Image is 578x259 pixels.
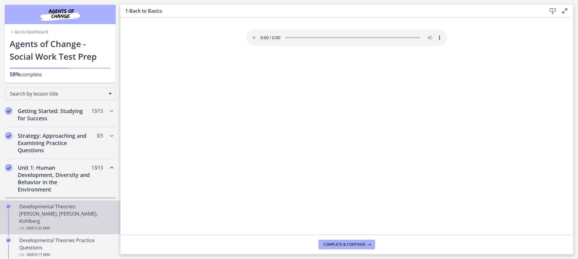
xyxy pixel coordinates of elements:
[6,238,11,243] i: Completed
[10,71,111,78] p: complete
[19,251,113,258] div: Video
[19,203,113,232] div: Developmental Theories: [PERSON_NAME], [PERSON_NAME], Kohlberg
[323,242,365,247] span: Complete & continue
[10,90,106,97] span: Search by lesson title
[18,107,91,122] h2: Getting Started: Studying for Success
[10,29,48,35] a: Go to Dashboard
[319,240,375,249] button: Complete & continue
[96,132,103,139] span: 3 / 3
[92,164,103,171] span: 13 / 13
[18,132,91,154] h2: Strategy: Approaching and Examining Practice Questions
[37,225,50,232] span: · 35 min
[5,88,116,100] div: Search by lesson title
[19,237,113,258] div: Developmental Theories Practice Questions
[37,251,50,258] span: · 17 min
[5,107,12,115] i: Completed
[19,225,113,232] div: Video
[125,7,537,14] h3: 1-Back to Basics
[5,164,12,171] i: Completed
[24,7,96,22] img: Agents of Change
[10,37,111,63] h1: Agents of Change - Social Work Test Prep
[10,71,20,78] span: 58%
[5,132,12,139] i: Completed
[92,107,103,115] span: 13 / 13
[6,204,11,209] i: Completed
[18,164,91,193] h2: Unit 1: Human Development, Diversity and Behavior in the Environment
